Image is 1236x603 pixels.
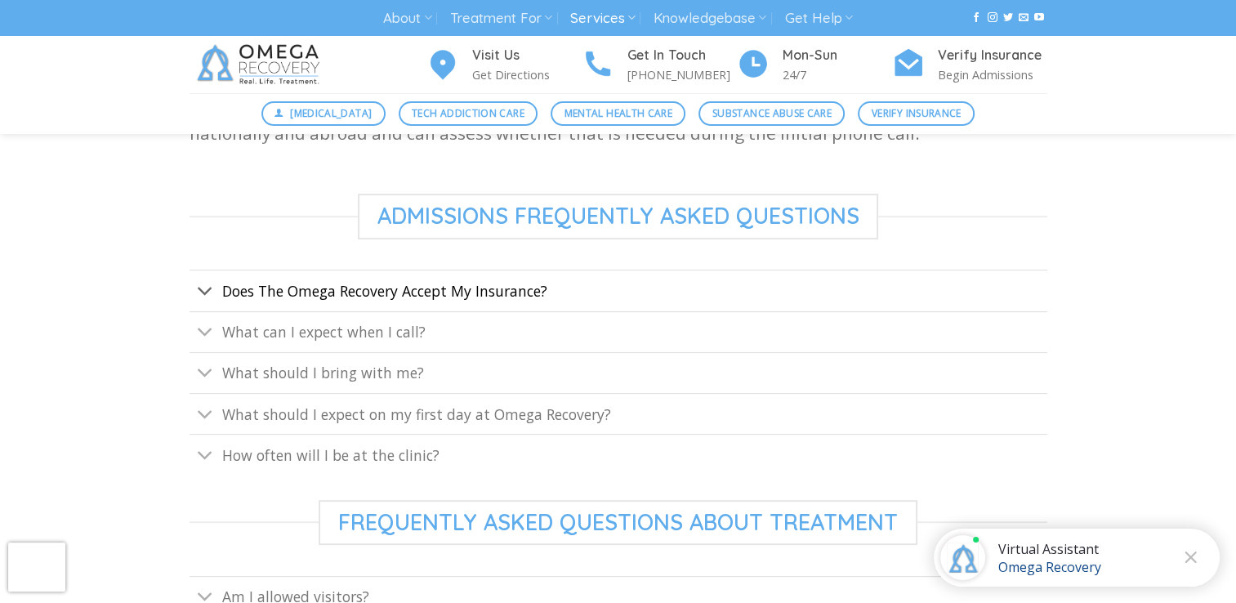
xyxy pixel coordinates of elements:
[190,352,1047,393] a: Toggle What should I bring with me?
[222,445,440,465] span: How often will I be at the clinic?
[358,194,879,239] span: Admissions frequently asked questions
[190,398,221,433] button: Toggle
[858,101,975,126] a: Verify Insurance
[190,393,1047,434] a: Toggle What should I expect on my first day at Omega Recovery?
[938,65,1047,84] p: Begin Admissions
[564,105,672,121] span: Mental Health Care
[698,101,845,126] a: Substance Abuse Care
[1003,12,1013,24] a: Follow on Twitter
[872,105,962,121] span: Verify Insurance
[783,65,892,84] p: 24/7
[472,45,582,66] h4: Visit Us
[190,311,1047,352] a: Toggle What can I expect when I call?
[222,404,611,424] span: What should I expect on my first day at Omega Recovery?
[570,3,635,33] a: Services
[290,105,372,121] span: [MEDICAL_DATA]
[551,101,685,126] a: Mental Health Care
[190,275,221,310] button: Toggle
[190,434,1047,475] a: Toggle How often will I be at the clinic?
[190,357,221,392] button: Toggle
[222,281,547,301] span: Does The Omega Recovery Accept My Insurance?
[783,45,892,66] h4: Mon-Sun
[319,500,917,546] span: frequently asked questions about treatment
[627,65,737,84] p: [PHONE_NUMBER]
[190,270,1047,310] a: Toggle Does The Omega Recovery Accept My Insurance?
[938,45,1047,66] h4: Verify Insurance
[222,322,426,342] span: What can I expect when I call?
[627,45,737,66] h4: Get In Touch
[426,45,582,85] a: Visit Us Get Directions
[383,3,431,33] a: About
[399,101,538,126] a: Tech Addiction Care
[190,316,221,351] button: Toggle
[1034,12,1044,24] a: Follow on YouTube
[222,363,424,382] span: What should I bring with me?
[190,36,332,93] img: Omega Recovery
[712,105,832,121] span: Substance Abuse Care
[450,3,552,33] a: Treatment For
[654,3,766,33] a: Knowledgebase
[1019,12,1029,24] a: Send us an email
[582,45,737,85] a: Get In Touch [PHONE_NUMBER]
[261,101,386,126] a: [MEDICAL_DATA]
[190,439,221,474] button: Toggle
[472,65,582,84] p: Get Directions
[785,3,853,33] a: Get Help
[987,12,997,24] a: Follow on Instagram
[412,105,524,121] span: Tech Addiction Care
[971,12,981,24] a: Follow on Facebook
[892,45,1047,85] a: Verify Insurance Begin Admissions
